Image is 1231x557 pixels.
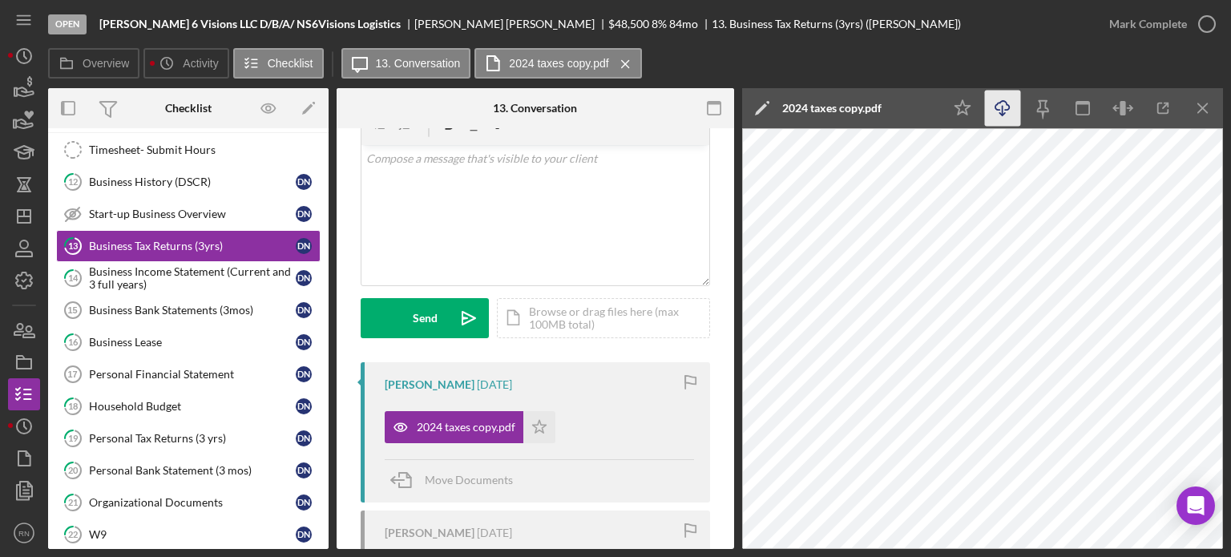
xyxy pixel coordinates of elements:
button: 2024 taxes copy.pdf [474,48,641,79]
div: 84 mo [669,18,698,30]
a: 14Business Income Statement (Current and 3 full years)DN [56,262,321,294]
div: Send [413,298,438,338]
div: D N [296,527,312,543]
a: Start-up Business OverviewDN [56,198,321,230]
a: 18Household BudgetDN [56,390,321,422]
div: D N [296,398,312,414]
div: W9 [89,528,296,541]
div: Open [48,14,87,34]
button: 2024 taxes copy.pdf [385,411,555,443]
div: D N [296,430,312,446]
b: [PERSON_NAME] 6 Visions LLC D/B/A/ NS6Visions Logistics [99,18,401,30]
button: Activity [143,48,228,79]
tspan: 22 [68,529,78,539]
div: Personal Tax Returns (3 yrs) [89,432,296,445]
label: Overview [83,57,129,70]
div: Business Bank Statements (3mos) [89,304,296,317]
div: Personal Bank Statement (3 mos) [89,464,296,477]
label: Checklist [268,57,313,70]
label: 13. Conversation [376,57,461,70]
div: 2024 taxes copy.pdf [417,421,515,434]
div: D N [296,366,312,382]
a: 13Business Tax Returns (3yrs)DN [56,230,321,262]
div: D N [296,494,312,511]
div: Business History (DSCR) [89,176,296,188]
a: 12Business History (DSCR)DN [56,166,321,198]
div: D N [296,206,312,222]
div: Start-up Business Overview [89,208,296,220]
a: 22W9DN [56,519,321,551]
label: Activity [183,57,218,70]
time: 2025-09-04 12:42 [477,378,512,391]
tspan: 18 [68,401,78,411]
label: 2024 taxes copy.pdf [509,57,608,70]
div: Personal Financial Statement [89,368,296,381]
div: D N [296,270,312,286]
div: 8 % [652,18,667,30]
a: 17Personal Financial StatementDN [56,358,321,390]
tspan: 21 [68,497,78,507]
div: Business Income Statement (Current and 3 full years) [89,265,296,291]
div: Mark Complete [1109,8,1187,40]
tspan: 14 [68,272,79,283]
button: RN [8,517,40,549]
div: Checklist [165,102,212,115]
div: D N [296,174,312,190]
a: 20Personal Bank Statement (3 mos)DN [56,454,321,486]
tspan: 17 [67,369,77,379]
a: 19Personal Tax Returns (3 yrs)DN [56,422,321,454]
div: D N [296,462,312,478]
span: Move Documents [425,473,513,486]
div: D N [296,302,312,318]
button: Overview [48,48,139,79]
a: 21Organizational DocumentsDN [56,486,321,519]
tspan: 19 [68,433,79,443]
div: Timesheet- Submit Hours [89,143,320,156]
div: [PERSON_NAME] [PERSON_NAME] [414,18,608,30]
div: [PERSON_NAME] [385,378,474,391]
time: 2025-09-04 12:31 [477,527,512,539]
a: Timesheet- Submit Hours [56,134,321,166]
button: Send [361,298,489,338]
div: 13. Business Tax Returns (3yrs) ([PERSON_NAME]) [712,18,961,30]
div: Open Intercom Messenger [1177,486,1215,525]
div: [PERSON_NAME] [385,527,474,539]
button: Checklist [233,48,324,79]
text: RN [18,529,30,538]
button: Mark Complete [1093,8,1223,40]
div: Organizational Documents [89,496,296,509]
a: 16Business LeaseDN [56,326,321,358]
span: $48,500 [608,17,649,30]
div: D N [296,238,312,254]
div: Household Budget [89,400,296,413]
tspan: 12 [68,176,78,187]
button: Move Documents [385,460,529,500]
a: 15Business Bank Statements (3mos)DN [56,294,321,326]
tspan: 16 [68,337,79,347]
div: D N [296,334,312,350]
div: Business Lease [89,336,296,349]
div: 2024 taxes copy.pdf [782,102,882,115]
tspan: 15 [67,305,77,315]
button: 13. Conversation [341,48,471,79]
div: 13. Conversation [493,102,577,115]
div: Business Tax Returns (3yrs) [89,240,296,252]
tspan: 20 [68,465,79,475]
tspan: 13 [68,240,78,251]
